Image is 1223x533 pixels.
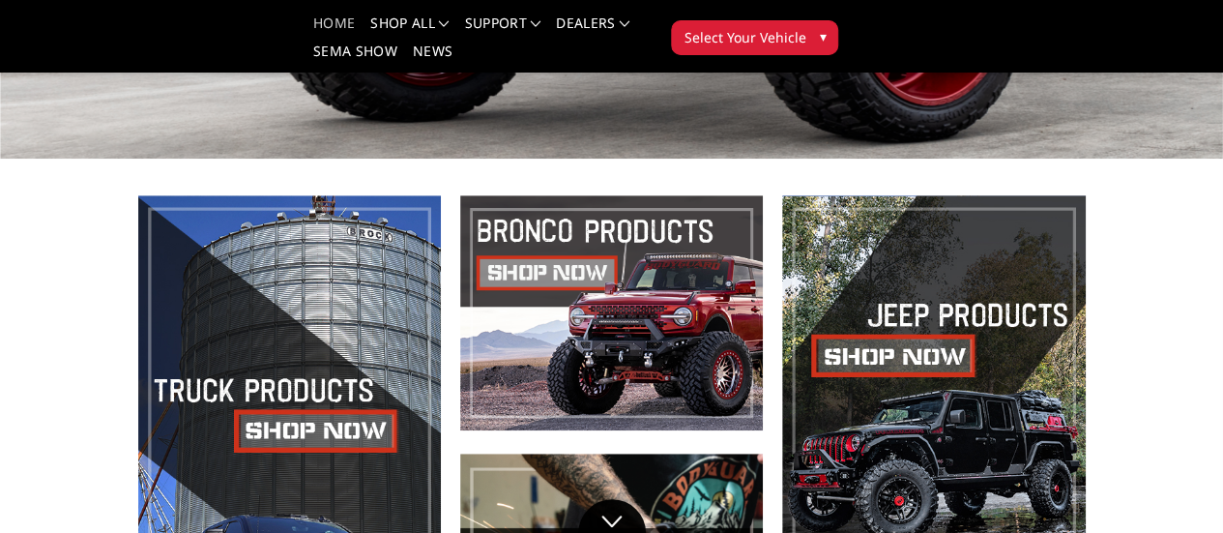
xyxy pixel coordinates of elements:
[313,16,355,44] a: Home
[1126,440,1223,533] iframe: Chat Widget
[464,16,540,44] a: Support
[413,44,452,73] a: News
[556,16,629,44] a: Dealers
[313,44,397,73] a: SEMA Show
[671,20,838,55] button: Select Your Vehicle
[684,27,805,47] span: Select Your Vehicle
[819,26,826,46] span: ▾
[370,16,449,44] a: shop all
